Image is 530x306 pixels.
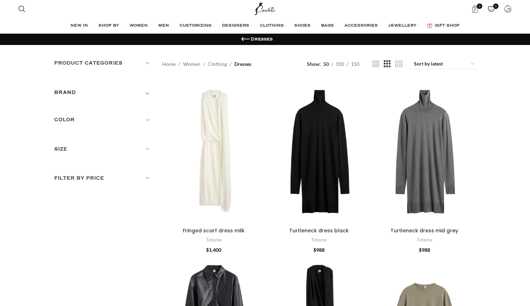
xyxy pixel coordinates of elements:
[477,4,482,9] span: 0
[336,61,344,67] span: 100
[179,23,211,29] span: CUSTOMIZING
[419,247,430,253] bdi: 988
[158,19,172,33] a: MEN
[234,60,251,68] span: Dresses
[162,60,176,68] a: Home
[70,19,91,33] a: NEW IN
[493,4,498,9] span: 0
[294,23,310,29] span: SHOES
[206,247,209,253] span: $
[388,19,420,33] a: JEWELLERY
[484,2,499,16] a: 0
[289,227,349,234] a: Turtleneck dress black
[427,23,432,28] img: GiftBag
[333,60,347,68] a: 100
[372,59,379,68] a: Grid view 2
[208,60,227,68] a: Clothing
[251,36,273,42] h1: Dresses
[54,116,152,124] h5: Color
[419,247,422,253] span: $
[98,23,119,29] span: SHOP BY
[206,247,221,253] bdi: 1,400
[162,60,251,68] nav: Breadcrumb
[268,80,371,224] a: Turtleneck dress black
[294,19,314,33] a: SHOES
[54,145,152,153] h5: Size
[373,80,476,224] a: Turtleneck dress mid grey
[435,23,460,29] span: GIFT SHOP
[240,34,251,45] a: Go back
[427,19,460,33] a: GIFT SHOP
[183,60,200,68] a: Women
[323,61,329,67] span: 50
[351,61,359,67] span: 150
[348,60,362,68] a: 150
[260,19,287,33] a: CLOTHING
[253,5,277,11] a: Site logo
[70,23,88,29] span: NEW IN
[484,2,499,16] div: My Wishlist
[307,60,321,68] span: Show
[395,59,403,68] a: Grid view 4
[344,23,378,29] span: ACCESSORIES
[206,237,222,243] a: Toteme
[313,247,325,253] bdi: 988
[413,59,476,69] select: Shop order
[183,227,245,234] a: Fringed scarf dress milk
[54,59,152,67] h5: Product categories
[98,19,122,33] a: SHOP BY
[130,23,148,29] span: WOMEN
[15,2,29,16] a: Search
[311,237,327,243] a: Toteme
[222,23,249,29] span: DESIGNERS
[54,89,76,96] h5: BRAND
[158,23,169,29] span: MEN
[54,88,152,101] div: Toggle filter
[162,80,266,224] a: Fringed scarf dress milk
[260,23,284,29] span: CLOTHING
[313,247,316,253] span: $
[391,227,458,234] a: Turtleneck dress mid grey
[54,174,152,182] h5: Filter by price
[388,23,416,29] span: JEWELLERY
[130,19,151,33] a: WOMEN
[417,237,432,243] a: Toteme
[468,2,483,16] a: 0
[344,19,381,33] a: ACCESSORIES
[222,19,253,33] a: DESIGNERS
[179,19,215,33] a: CUSTOMIZING
[321,23,334,29] span: BAGS
[321,19,337,33] a: BAGS
[384,59,391,68] a: Grid view 3
[15,19,515,33] div: Main navigation
[321,60,331,68] a: 50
